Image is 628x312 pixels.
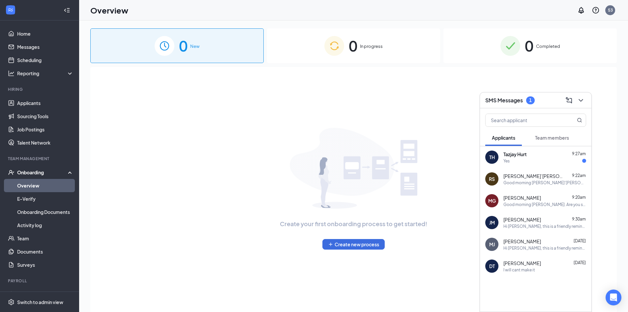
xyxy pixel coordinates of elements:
a: Scheduling [17,53,74,67]
svg: QuestionInfo [592,6,600,14]
a: Overview [17,179,74,192]
div: S3 [608,7,613,13]
span: In progress [360,43,383,50]
h1: Overview [90,5,128,16]
span: [PERSON_NAME]’[PERSON_NAME] [503,173,563,179]
div: Payroll [8,278,72,284]
span: [PERSON_NAME] [503,238,541,245]
svg: MagnifyingGlass [577,118,582,123]
span: 9:20am [572,195,586,200]
svg: Analysis [8,70,15,77]
a: E-Verify [17,192,74,205]
div: Good morning [PERSON_NAME]. Are you still interested in the Server position at IHOP #3381? [503,202,586,207]
span: [DATE] [574,238,586,243]
button: ComposeMessage [564,95,574,106]
div: Hi [PERSON_NAME], this is a friendly reminder. Your meeting with IHOP for Dishwasher (DMO) at 338... [503,224,586,229]
svg: Notifications [577,6,585,14]
div: RS [489,176,495,182]
svg: Plus [328,242,333,247]
span: 9:30am [572,217,586,222]
a: Home [17,27,74,40]
button: PlusCreate new process [322,239,385,250]
div: Hi [PERSON_NAME], this is a friendly reminder. Please select a meeting time slot for your Dishwas... [503,245,586,251]
a: Talent Network [17,136,74,149]
div: MJ [489,241,495,248]
svg: ChevronDown [577,96,585,104]
div: MG [488,197,496,204]
div: Hiring [8,87,72,92]
div: I will cant make it [503,267,535,273]
div: Switch to admin view [17,299,63,305]
svg: Collapse [64,7,70,14]
div: Good morning [PERSON_NAME]'[PERSON_NAME]. Are you still interested in the Server postion at IHOP ... [503,180,586,186]
span: [DATE] [574,260,586,265]
span: Create your first onboarding process to get started! [280,219,427,228]
div: Reporting [17,70,74,77]
span: 9:22am [572,173,586,178]
svg: Settings [8,299,15,305]
svg: WorkstreamLogo [7,7,14,13]
a: Messages [17,40,74,53]
a: Onboarding Documents [17,205,74,219]
div: Yes [503,158,510,164]
a: Documents [17,245,74,258]
span: 9:27am [572,151,586,156]
div: DT [489,263,495,269]
a: Job Postings [17,123,74,136]
span: Team members [535,135,569,141]
button: ChevronDown [576,95,586,106]
a: Team [17,232,74,245]
svg: UserCheck [8,169,15,176]
a: Applicants [17,96,74,110]
span: [PERSON_NAME] [503,260,541,266]
h3: SMS Messages [485,97,523,104]
a: Sourcing Tools [17,110,74,123]
span: Completed [536,43,560,50]
span: Tazjay Hurt [503,151,527,157]
span: 0 [349,34,357,57]
div: Open Intercom Messenger [606,290,621,305]
div: Team Management [8,156,72,161]
a: Activity log [17,219,74,232]
div: 1 [529,97,532,103]
span: 0 [179,34,188,57]
a: Surveys [17,258,74,271]
svg: ComposeMessage [565,96,573,104]
span: [PERSON_NAME] [503,216,541,223]
span: [PERSON_NAME] [503,194,541,201]
div: JM [489,219,495,226]
span: New [190,43,199,50]
input: Search applicant [486,114,564,126]
div: Onboarding [17,169,68,176]
a: PayrollCrown [17,288,74,301]
span: 0 [525,34,533,57]
div: TH [489,154,495,160]
span: Applicants [492,135,515,141]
